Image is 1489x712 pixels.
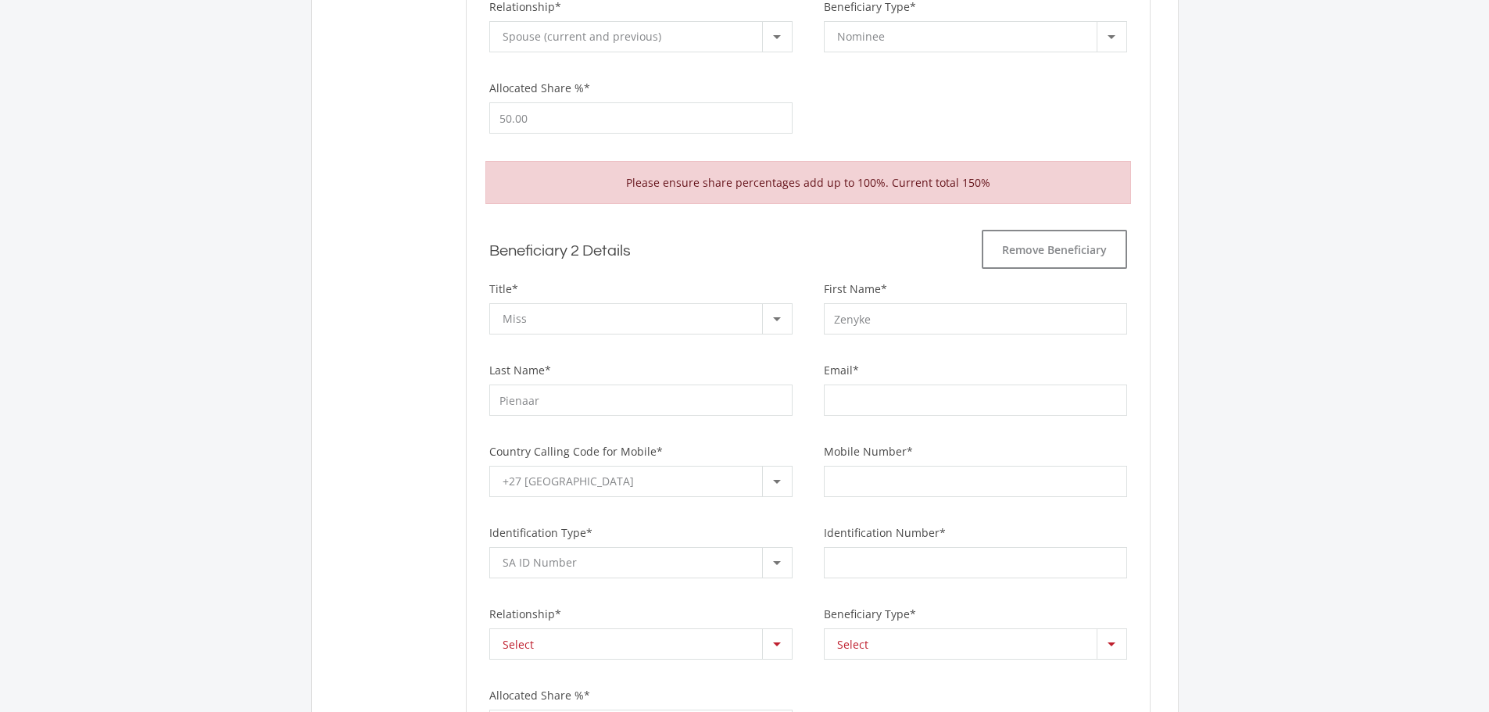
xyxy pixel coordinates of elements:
[489,80,590,96] label: Allocated Share %*
[824,362,859,378] label: Email*
[824,606,916,622] label: Beneficiary Type*
[489,362,551,378] label: Last Name*
[837,629,868,659] span: Select
[489,606,561,622] label: Relationship*
[503,629,534,659] span: Select
[489,281,518,297] label: Title*
[485,161,1131,204] div: Please ensure share percentages add up to 100%. Current total 150%
[982,230,1127,269] button: Remove Beneficiary
[824,524,946,541] label: Identification Number*
[503,474,634,488] span: +27 [GEOGRAPHIC_DATA]
[503,555,577,570] span: SA ID Number
[824,443,913,460] label: Mobile Number*
[489,687,590,703] label: Allocated Share %*
[824,281,887,297] label: First Name*
[503,311,527,326] span: Miss
[489,524,592,541] label: Identification Type*
[489,242,631,260] h2: Beneficiary 2 Details
[489,443,663,460] label: Country Calling Code for Mobile*
[503,29,661,44] span: Spouse (current and previous)
[837,29,885,44] span: Nominee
